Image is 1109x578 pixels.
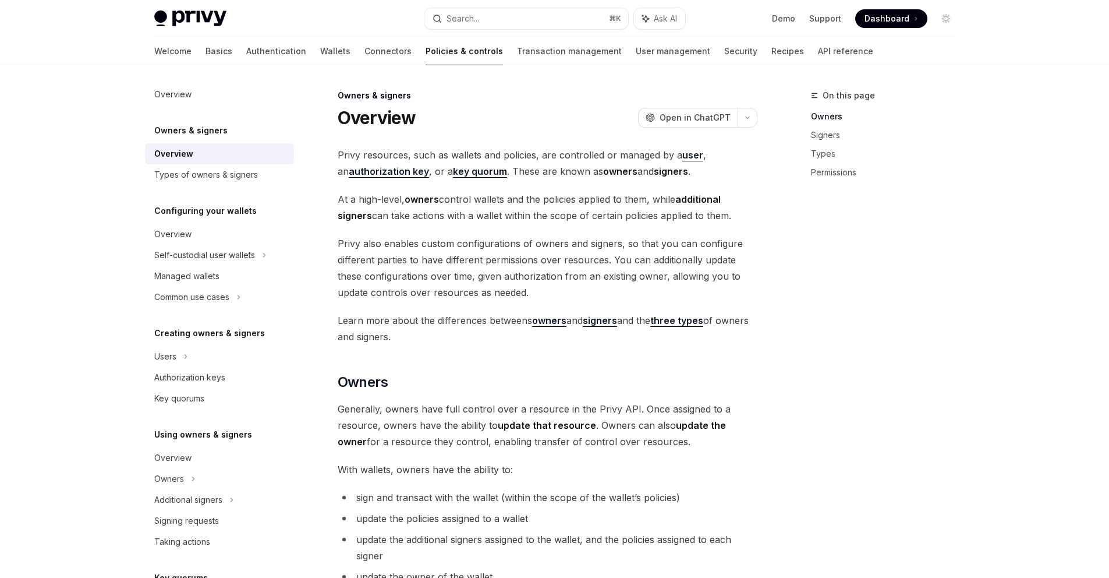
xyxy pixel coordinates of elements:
a: Types of owners & signers [145,164,294,185]
strong: key quorum [453,165,507,177]
strong: signers [583,315,617,326]
a: Policies & controls [426,37,503,65]
button: Open in ChatGPT [638,108,738,128]
span: Privy resources, such as wallets and policies, are controlled or managed by a , an , or a . These... [338,147,757,179]
span: sign and transact with the wallet (within the scope of the wallet’s policies) [356,492,680,503]
a: Welcome [154,37,192,65]
div: Types of owners & signers [154,168,258,182]
a: Signers [811,126,965,144]
span: Learn more about the differences betweens and and the of owners and signers. [338,312,757,345]
a: Connectors [364,37,412,65]
a: authorization key [349,165,429,178]
a: Key quorums [145,388,294,409]
div: Signing requests [154,514,219,528]
a: user [682,149,703,161]
strong: owners [405,193,439,205]
div: Key quorums [154,392,204,406]
a: Overview [145,143,294,164]
span: update the additional signers assigned to the wallet, and the policies assigned to each signer [356,534,731,562]
a: signers [583,315,617,327]
h1: Overview [338,107,416,128]
div: Overview [154,227,192,241]
a: Authentication [246,37,306,65]
span: Generally, owners have full control over a resource in the Privy API. Once assigned to a resource... [338,401,757,450]
strong: owners [603,165,637,177]
button: Toggle dark mode [937,9,955,28]
a: Recipes [771,37,804,65]
h5: Creating owners & signers [154,326,265,340]
span: On this page [823,89,875,103]
strong: three types [650,315,703,326]
span: With wallets, owners have the ability to: [338,461,757,478]
div: Overview [154,87,192,101]
button: Ask AI [634,8,685,29]
div: Self-custodial user wallets [154,248,255,262]
div: Users [154,350,176,364]
a: Authorization keys [145,367,294,388]
div: Search... [447,12,479,26]
a: owners [532,315,566,327]
div: Additional signers [154,493,222,507]
span: ⌘ K [609,14,621,23]
a: Types [811,144,965,163]
a: Demo [772,13,795,24]
img: light logo [154,10,226,27]
div: Owners [154,472,184,486]
span: update the policies assigned to a wallet [356,513,528,524]
span: Owners [338,373,388,392]
a: Basics [205,37,232,65]
a: three types [650,315,703,327]
a: Wallets [320,37,350,65]
strong: authorization key [349,165,429,177]
strong: update that resource [498,420,596,431]
div: Authorization keys [154,371,225,385]
a: Transaction management [517,37,622,65]
span: Dashboard [864,13,909,24]
button: Search...⌘K [424,8,628,29]
a: Overview [145,447,294,468]
div: Overview [154,451,192,465]
strong: signers [654,165,688,177]
div: Common use cases [154,290,229,304]
span: Privy also enables custom configurations of owners and signers, so that you can configure differe... [338,235,757,301]
h5: Configuring your wallets [154,204,257,218]
a: Overview [145,84,294,105]
div: Overview [154,147,193,161]
span: At a high-level, control wallets and the policies applied to them, while can take actions with a ... [338,191,757,224]
a: Security [724,37,757,65]
div: Owners & signers [338,90,757,101]
span: Ask AI [654,13,677,24]
a: Taking actions [145,531,294,552]
a: Signing requests [145,510,294,531]
a: Dashboard [855,9,927,28]
h5: Using owners & signers [154,428,252,442]
a: API reference [818,37,873,65]
a: Managed wallets [145,266,294,287]
a: key quorum [453,165,507,178]
strong: owners [532,315,566,326]
div: Managed wallets [154,269,219,283]
a: Overview [145,224,294,245]
h5: Owners & signers [154,124,228,138]
a: Owners [811,107,965,126]
a: Support [809,13,841,24]
div: Taking actions [154,535,210,549]
a: User management [636,37,710,65]
span: Open in ChatGPT [660,112,731,124]
a: Permissions [811,163,965,182]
